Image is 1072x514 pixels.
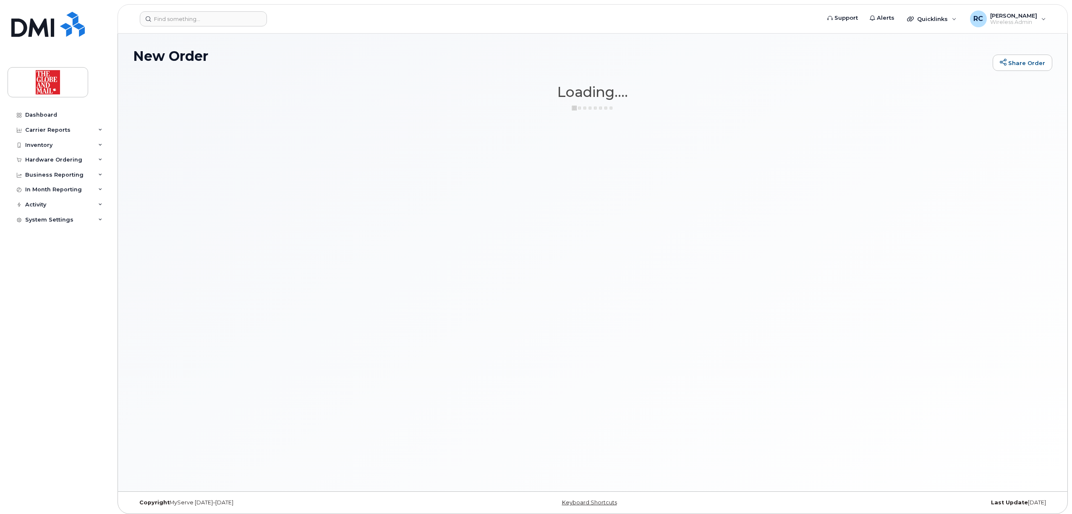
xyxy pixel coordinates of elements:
[133,499,439,506] div: MyServe [DATE]–[DATE]
[133,84,1052,99] h1: Loading....
[133,49,988,63] h1: New Order
[993,55,1052,71] a: Share Order
[562,499,617,506] a: Keyboard Shortcuts
[746,499,1052,506] div: [DATE]
[572,105,614,111] img: ajax-loader-3a6953c30dc77f0bf724df975f13086db4f4c1262e45940f03d1251963f1bf2e.gif
[991,499,1028,506] strong: Last Update
[139,499,170,506] strong: Copyright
